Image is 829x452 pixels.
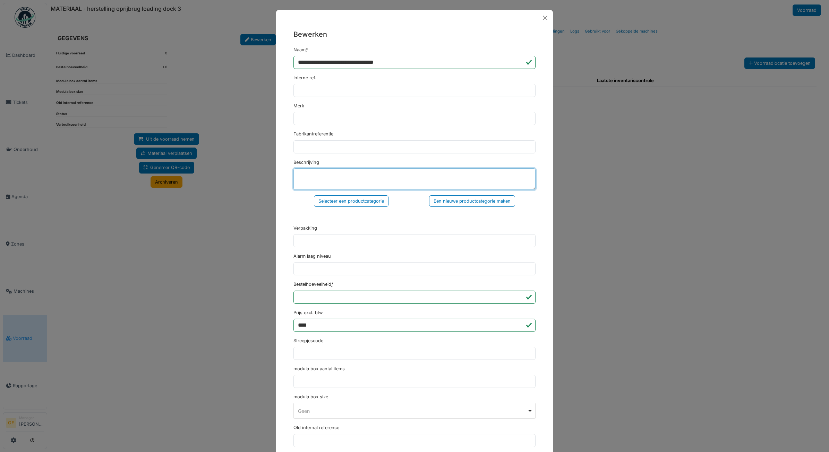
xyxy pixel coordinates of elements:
label: Fabrikantreferentie [293,131,333,137]
abbr: Verplicht [331,282,333,287]
label: Merk [293,103,304,109]
label: Bestelhoeveelheid [293,281,333,287]
label: modula box aantal items [293,365,345,372]
button: Close [540,13,550,23]
abbr: Verplicht [306,47,308,52]
div: Selecteer een productcategorie [314,195,388,207]
label: Naam [293,46,308,53]
label: Streepjescode [293,337,323,344]
h5: Bewerken [293,29,536,39]
label: Verpakking [293,225,317,231]
div: Een nieuwe productcategorie maken [429,195,515,207]
label: Prijs excl. btw [293,309,323,316]
label: Beschrijving [293,159,319,166]
label: Interne ref. [293,74,316,81]
label: Alarm laag niveau [293,253,331,259]
label: Old internal reference [293,424,339,431]
label: modula box size [293,393,328,400]
div: Geen [298,407,527,415]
